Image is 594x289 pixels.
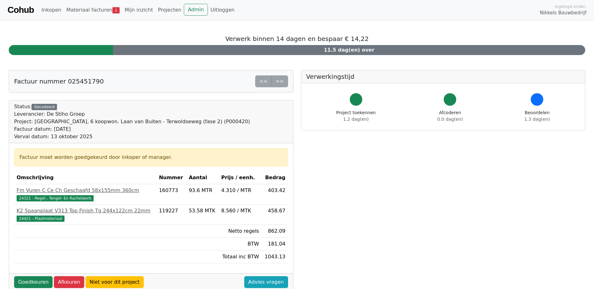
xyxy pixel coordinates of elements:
[54,276,84,288] a: Afkeuren
[540,9,586,17] span: Nikkels Bouwbedrijf
[219,171,261,184] th: Prijs / eenh.
[85,276,144,288] a: Niet voor dit project
[9,35,585,43] h5: Verwerk binnen 14 dagen en bespaar € 14,22
[14,133,250,140] div: Verval datum: 13 oktober 2025
[14,103,250,140] div: Status:
[336,109,376,123] div: Project toekennen
[437,109,463,123] div: Afcoderen
[261,184,288,205] td: 403.42
[17,187,154,194] div: Fm Vuren C Ce Ch Geschaafd 58x155mm 360cm
[32,104,57,110] div: Gecodeerd
[17,195,94,201] span: 24321 - Regel-, Tengel- En Rachelwerk
[437,117,463,122] span: 0.0 dag(en)
[219,238,261,251] td: BTW
[19,154,283,161] div: Factuur moet worden goedgekeurd door inkoper of manager.
[8,3,34,18] a: Cohub
[219,225,261,238] td: Netto regels
[155,4,184,16] a: Projecten
[112,7,120,13] span: 1
[39,4,64,16] a: Inkopen
[189,187,216,194] div: 93.6 MTR
[343,117,369,122] span: 1.2 dag(en)
[244,276,288,288] a: Advies vragen
[14,276,53,288] a: Goedkeuren
[306,73,580,80] h5: Verwerkingstijd
[555,3,586,9] span: Ingelogd onder:
[157,184,186,205] td: 160773
[186,171,219,184] th: Aantal
[261,205,288,225] td: 458.67
[14,78,104,85] h5: Factuur nummer 025451790
[14,110,250,118] div: Leverancier: De Stiho Groep
[157,205,186,225] td: 119227
[219,251,261,263] td: Totaal inc BTW
[122,4,156,16] a: Mijn inzicht
[261,171,288,184] th: Bedrag
[184,4,208,16] a: Admin
[14,171,157,184] th: Omschrijving
[17,215,65,222] span: 24421 - Plaatmateriaal
[524,117,550,122] span: 1.3 dag(en)
[189,207,216,215] div: 53.58 MTK
[261,225,288,238] td: 862.09
[64,4,122,16] a: Materiaal facturen1
[157,171,186,184] th: Nummer
[221,207,259,215] div: 8.560 / MTK
[524,109,550,123] div: Beoordelen
[17,187,154,202] a: Fm Vuren C Ce Ch Geschaafd 58x155mm 360cm24321 - Regel-, Tengel- En Rachelwerk
[208,4,237,16] a: Uitloggen
[113,45,585,55] div: 11.5 dag(en) over
[261,238,288,251] td: 181.04
[14,118,250,125] div: Project: [GEOGRAPHIC_DATA], 6 koopwon. Laan van Buiten - Terwoldseweg (fase 2) (P000420)
[17,207,154,222] a: K2 Spaanplaat V313 Top Finish Tg 244x122cm 22mm24421 - Plaatmateriaal
[261,251,288,263] td: 1043.13
[221,187,259,194] div: 4.310 / MTR
[14,125,250,133] div: Factuur datum: [DATE]
[17,207,154,215] div: K2 Spaanplaat V313 Top Finish Tg 244x122cm 22mm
